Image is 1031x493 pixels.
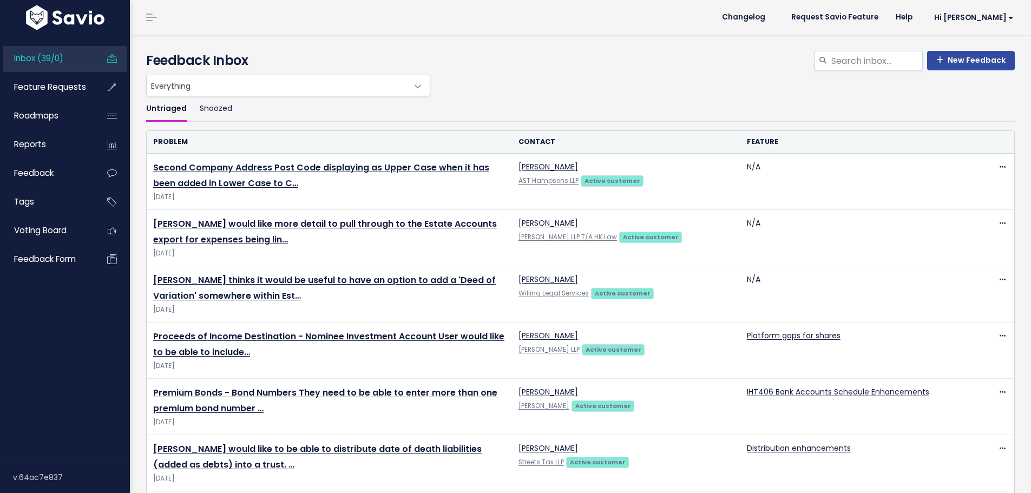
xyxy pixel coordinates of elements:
[518,458,564,466] a: Streets Tax LLP
[581,175,643,186] a: Active customer
[518,330,578,341] a: [PERSON_NAME]
[518,443,578,453] a: [PERSON_NAME]
[23,5,107,30] img: logo-white.9d6f32f41409.svg
[518,218,578,228] a: [PERSON_NAME]
[3,189,90,214] a: Tags
[586,345,641,354] strong: Active customer
[783,9,887,25] a: Request Savio Feature
[740,210,969,266] td: N/A
[153,443,482,471] a: [PERSON_NAME] would like to be able to distribute date of death liabilities (added as debts) into...
[153,274,496,302] a: [PERSON_NAME] thinks it would be useful to have an option to add a 'Deed of Variation' somewhere ...
[153,417,505,428] span: [DATE]
[153,304,505,315] span: [DATE]
[619,231,682,242] a: Active customer
[921,9,1022,26] a: Hi [PERSON_NAME]
[146,96,187,122] a: Untriaged
[518,386,578,397] a: [PERSON_NAME]
[153,360,505,372] span: [DATE]
[153,218,497,246] a: [PERSON_NAME] would like more detail to pull through to the Estate Accounts export for expenses b...
[518,176,579,185] a: AST Hampsons LLP
[887,9,921,25] a: Help
[927,51,1015,70] a: New Feedback
[14,139,46,150] span: Reports
[153,248,505,259] span: [DATE]
[14,110,58,121] span: Roadmaps
[518,233,617,241] a: [PERSON_NAME] LLP T/A HK Law
[585,176,640,185] strong: Active customer
[14,81,86,93] span: Feature Requests
[570,458,626,466] strong: Active customer
[518,289,589,298] a: Willing Legal Services
[146,51,1015,70] h4: Feedback Inbox
[147,75,408,96] span: Everything
[14,225,67,236] span: Voting Board
[14,196,34,207] span: Tags
[3,46,90,71] a: Inbox (39/0)
[3,75,90,100] a: Feature Requests
[146,75,430,96] span: Everything
[3,132,90,157] a: Reports
[3,218,90,243] a: Voting Board
[14,167,54,179] span: Feedback
[747,443,851,453] a: Distribution enhancements
[575,402,631,410] strong: Active customer
[740,154,969,210] td: N/A
[147,131,512,153] th: Problem
[740,131,969,153] th: Feature
[3,247,90,272] a: Feedback form
[153,473,505,484] span: [DATE]
[153,192,505,203] span: [DATE]
[740,266,969,323] td: N/A
[512,131,740,153] th: Contact
[518,402,569,410] a: [PERSON_NAME]
[518,161,578,172] a: [PERSON_NAME]
[518,345,580,354] a: [PERSON_NAME] LLP
[623,233,679,241] strong: Active customer
[146,96,1015,122] ul: Filter feature requests
[595,289,651,298] strong: Active customer
[934,14,1014,22] span: Hi [PERSON_NAME]
[200,96,232,122] a: Snoozed
[830,51,923,70] input: Search inbox...
[153,386,497,415] a: Premium Bonds - Bond Numbers They need to be able to enter more than one premium bond number …
[3,161,90,186] a: Feedback
[153,161,489,189] a: Second Company Address Post Code displaying as Upper Case when it has been added in Lower Case to C…
[747,386,929,397] a: IHT406 Bank Accounts Schedule Enhancements
[153,330,504,358] a: Proceeds of Income Destination - Nominee Investment Account User would like to be able to include…
[591,287,654,298] a: Active customer
[722,14,765,21] span: Changelog
[13,463,130,491] div: v.64ac7e837
[747,330,840,341] a: Platform gaps for shares
[582,344,645,354] a: Active customer
[518,274,578,285] a: [PERSON_NAME]
[14,52,63,64] span: Inbox (39/0)
[14,253,76,265] span: Feedback form
[572,400,634,411] a: Active customer
[3,103,90,128] a: Roadmaps
[566,456,629,467] a: Active customer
